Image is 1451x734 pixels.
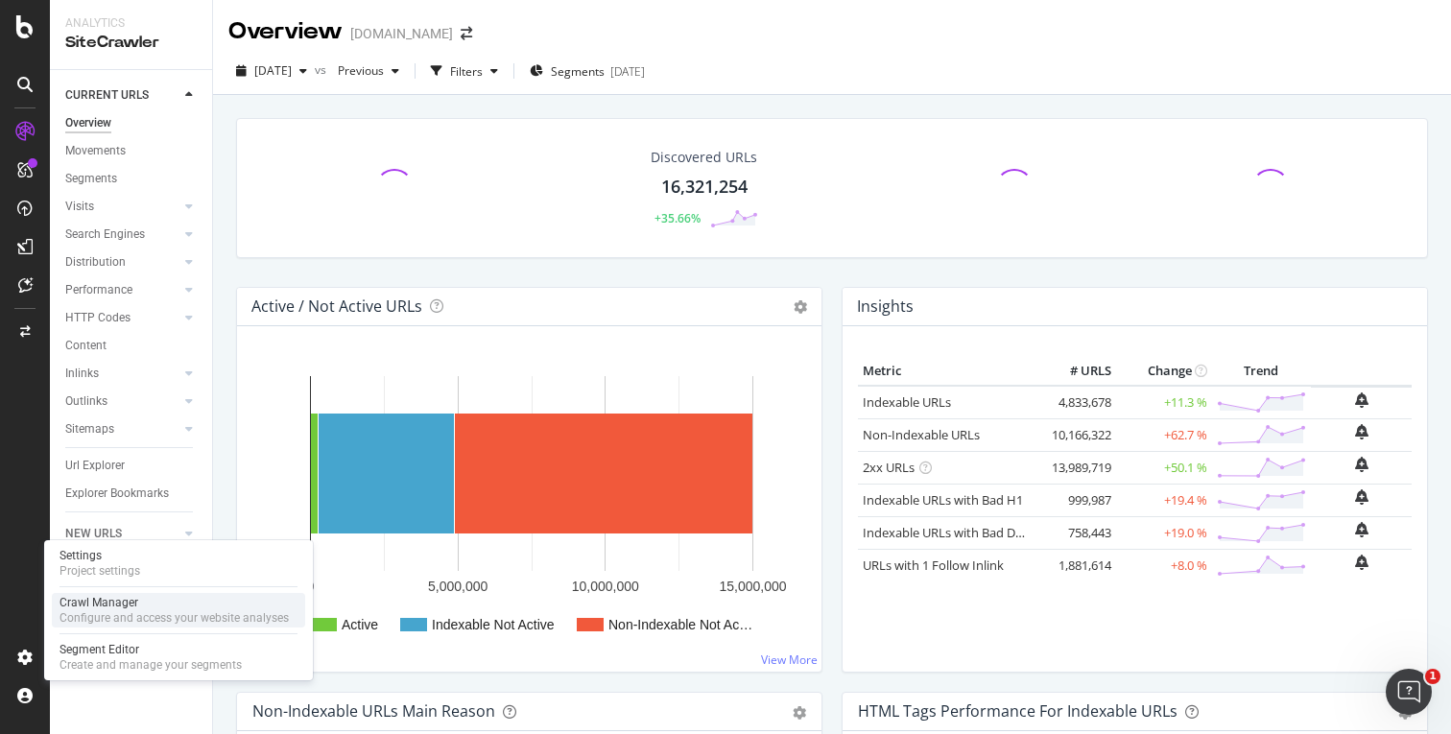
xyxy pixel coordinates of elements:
[52,593,305,627] a: Crawl ManagerConfigure and access your website analyses
[1039,418,1116,451] td: 10,166,322
[1386,669,1432,715] iframe: Intercom live chat
[65,252,179,272] a: Distribution
[608,617,752,632] text: Non-Indexable Not Ac…
[65,225,145,245] div: Search Engines
[1355,522,1368,537] div: bell-plus
[65,419,114,439] div: Sitemaps
[252,357,806,656] svg: A chart.
[65,524,179,544] a: NEW URLS
[65,391,107,412] div: Outlinks
[59,595,289,610] div: Crawl Manager
[719,579,786,594] text: 15,000,000
[65,484,169,504] div: Explorer Bookmarks
[1116,451,1212,484] td: +50.1 %
[65,169,199,189] a: Segments
[1039,357,1116,386] th: # URLS
[1039,484,1116,516] td: 999,987
[59,657,242,673] div: Create and manage your segments
[65,169,117,189] div: Segments
[65,113,111,133] div: Overview
[423,56,506,86] button: Filters
[863,556,1004,574] a: URLs with 1 Follow Inlink
[65,113,199,133] a: Overview
[1355,457,1368,472] div: bell-plus
[65,484,199,504] a: Explorer Bookmarks
[65,456,125,476] div: Url Explorer
[254,62,292,79] span: 2025 Oct. 5th
[1355,555,1368,570] div: bell-plus
[863,393,951,411] a: Indexable URLs
[65,336,199,356] a: Content
[330,56,407,86] button: Previous
[863,426,980,443] a: Non-Indexable URLs
[1425,669,1440,684] span: 1
[330,62,384,79] span: Previous
[572,579,639,594] text: 10,000,000
[65,197,94,217] div: Visits
[315,61,330,78] span: vs
[65,456,199,476] a: Url Explorer
[1039,451,1116,484] td: 13,989,719
[1116,357,1212,386] th: Change
[863,491,1023,509] a: Indexable URLs with Bad H1
[342,617,378,632] text: Active
[228,15,343,48] div: Overview
[65,141,126,161] div: Movements
[65,141,199,161] a: Movements
[461,27,472,40] div: arrow-right-arrow-left
[450,63,483,80] div: Filters
[1116,418,1212,451] td: +62.7 %
[65,280,132,300] div: Performance
[252,701,495,721] div: Non-Indexable URLs Main Reason
[65,419,179,439] a: Sitemaps
[863,524,1072,541] a: Indexable URLs with Bad Description
[651,148,757,167] div: Discovered URLs
[65,197,179,217] a: Visits
[65,252,126,272] div: Distribution
[661,175,748,200] div: 16,321,254
[65,225,179,245] a: Search Engines
[858,357,1039,386] th: Metric
[65,85,179,106] a: CURRENT URLS
[551,63,605,80] span: Segments
[59,563,140,579] div: Project settings
[65,15,197,32] div: Analytics
[761,651,818,668] a: View More
[522,56,653,86] button: Segments[DATE]
[1039,516,1116,549] td: 758,443
[65,364,179,384] a: Inlinks
[432,617,555,632] text: Indexable Not Active
[228,56,315,86] button: [DATE]
[65,308,179,328] a: HTTP Codes
[65,391,179,412] a: Outlinks
[59,610,289,626] div: Configure and access your website analyses
[1355,424,1368,439] div: bell-plus
[793,706,806,720] div: gear
[65,85,149,106] div: CURRENT URLS
[610,63,645,80] div: [DATE]
[428,579,488,594] text: 5,000,000
[1116,386,1212,419] td: +11.3 %
[1116,516,1212,549] td: +19.0 %
[1212,357,1311,386] th: Trend
[251,294,422,320] h4: Active / Not Active URLs
[1355,392,1368,408] div: bell-plus
[65,32,197,54] div: SiteCrawler
[59,642,242,657] div: Segment Editor
[350,24,453,43] div: [DOMAIN_NAME]
[59,548,140,563] div: Settings
[65,280,179,300] a: Performance
[65,336,107,356] div: Content
[857,294,914,320] h4: Insights
[858,701,1177,721] div: HTML Tags Performance for Indexable URLs
[52,640,305,675] a: Segment EditorCreate and manage your segments
[1116,549,1212,581] td: +8.0 %
[1355,489,1368,505] div: bell-plus
[863,459,915,476] a: 2xx URLs
[1039,549,1116,581] td: 1,881,614
[52,546,305,580] a: SettingsProject settings
[654,210,701,226] div: +35.66%
[1116,484,1212,516] td: +19.4 %
[65,364,99,384] div: Inlinks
